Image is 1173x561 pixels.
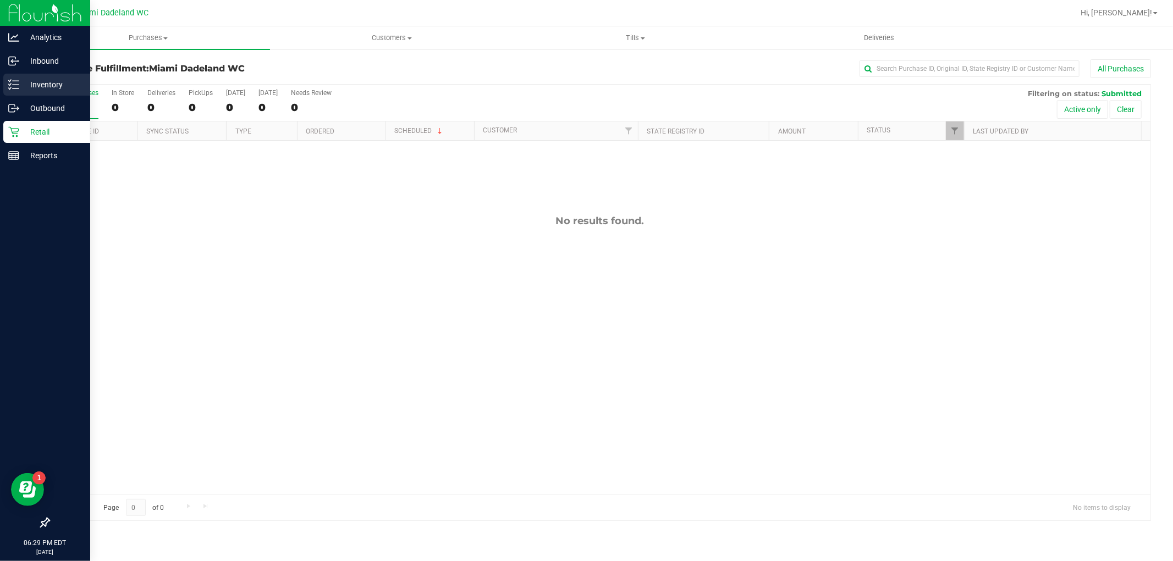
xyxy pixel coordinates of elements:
a: Customer [483,126,517,134]
div: 0 [112,101,134,114]
p: Reports [19,149,85,162]
button: Clear [1110,100,1142,119]
input: Search Purchase ID, Original ID, State Registry ID or Customer Name... [860,60,1080,77]
a: Amount [778,127,806,135]
div: 0 [291,101,332,114]
a: Purchases [26,26,270,49]
p: [DATE] [5,548,85,556]
span: Submitted [1102,89,1142,98]
inline-svg: Inbound [8,55,19,66]
button: All Purchases [1091,59,1151,78]
a: Ordered [306,127,334,135]
a: Tills [514,26,757,49]
inline-svg: Retail [8,126,19,137]
span: Filtering on status: [1028,89,1099,98]
div: 0 [258,101,278,114]
iframe: Resource center [11,473,44,506]
inline-svg: Inventory [8,79,19,90]
span: Deliveries [849,33,909,43]
a: Scheduled [395,127,445,135]
div: Deliveries [147,89,175,97]
span: Purchases [26,33,270,43]
div: In Store [112,89,134,97]
p: Analytics [19,31,85,44]
a: Type [235,127,251,135]
h3: Purchase Fulfillment: [48,64,416,74]
span: No items to display [1064,499,1139,515]
inline-svg: Reports [8,150,19,161]
p: Inbound [19,54,85,68]
p: Retail [19,125,85,138]
p: Inventory [19,78,85,91]
span: Miami Dadeland WC [149,63,245,74]
div: 0 [226,101,245,114]
a: Deliveries [757,26,1001,49]
a: State Registry ID [647,127,705,135]
a: Filter [946,121,964,140]
a: Sync Status [147,127,189,135]
a: Filter [620,121,638,140]
p: Outbound [19,102,85,115]
iframe: Resource center unread badge [32,471,46,485]
div: No results found. [49,215,1150,227]
div: PickUps [189,89,213,97]
inline-svg: Outbound [8,103,19,114]
a: Customers [270,26,514,49]
span: Tills [514,33,757,43]
span: Page of 0 [94,499,173,516]
p: 06:29 PM EDT [5,538,85,548]
div: 0 [189,101,213,114]
div: [DATE] [226,89,245,97]
button: Active only [1057,100,1108,119]
div: 0 [147,101,175,114]
span: Customers [271,33,513,43]
div: Needs Review [291,89,332,97]
inline-svg: Analytics [8,32,19,43]
span: Hi, [PERSON_NAME]! [1081,8,1152,17]
a: Last Updated By [973,127,1028,135]
a: Status [867,126,890,134]
span: Miami Dadeland WC [76,8,149,18]
div: [DATE] [258,89,278,97]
